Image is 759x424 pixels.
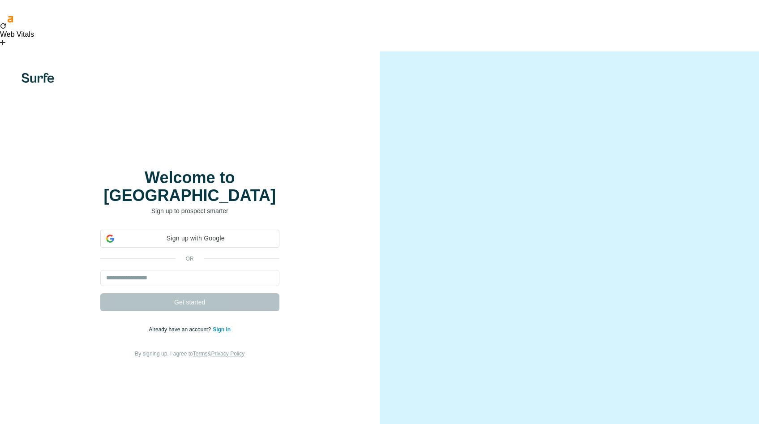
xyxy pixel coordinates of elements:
div: Sign up with Google [100,230,279,248]
span: Already have an account? [149,326,213,333]
span: Sign up with Google [118,234,274,243]
p: Sign up to prospect smarter [100,206,279,215]
a: Terms [193,351,208,357]
img: Surfe's logo [21,73,54,83]
h1: Welcome to [GEOGRAPHIC_DATA] [100,169,279,205]
a: Sign in [213,326,231,333]
a: Privacy Policy [211,351,244,357]
span: By signing up, I agree to & [135,351,244,357]
iframe: Sign in with Google Button [96,247,284,266]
